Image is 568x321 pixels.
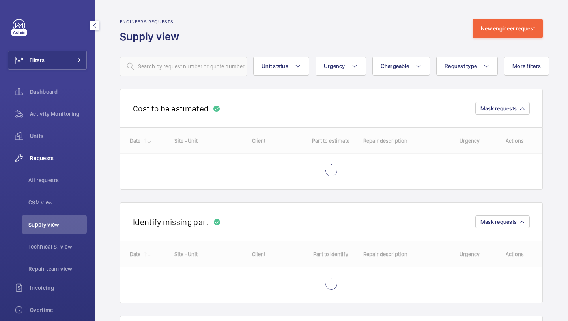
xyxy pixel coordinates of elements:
h1: Supply view [120,29,184,44]
span: Supply view [28,221,87,228]
span: Repair team view [28,265,87,273]
button: Urgency [316,57,366,76]
button: Unit status [253,57,309,76]
span: Units [30,132,87,140]
span: Urgency [324,63,345,69]
span: Mask requests [480,105,517,111]
span: Chargeable [381,63,409,69]
span: Filters [30,56,45,64]
span: Requests [30,154,87,162]
button: Filters [8,51,87,70]
h2: Identify missing part [133,217,209,227]
span: Unit status [262,63,288,69]
input: Search by request number or quote number [120,57,247,76]
span: All requests [28,176,87,184]
span: Invoicing [30,284,87,292]
span: More filters [512,63,541,69]
span: CSM view [28,198,87,206]
button: Chargeable [372,57,430,76]
button: New engineer request [473,19,543,38]
span: Activity Monitoring [30,110,87,118]
span: Mask requests [480,219,517,225]
button: More filters [504,57,549,76]
span: Dashboard [30,88,87,96]
span: Overtime [30,306,87,314]
h2: Cost to be estimated [133,104,209,113]
span: Request type [445,63,477,69]
button: Mask requests [475,102,530,115]
h2: Engineers requests [120,19,184,25]
button: Request type [436,57,498,76]
span: Technical S. view [28,243,87,251]
button: Mask requests [475,215,530,228]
